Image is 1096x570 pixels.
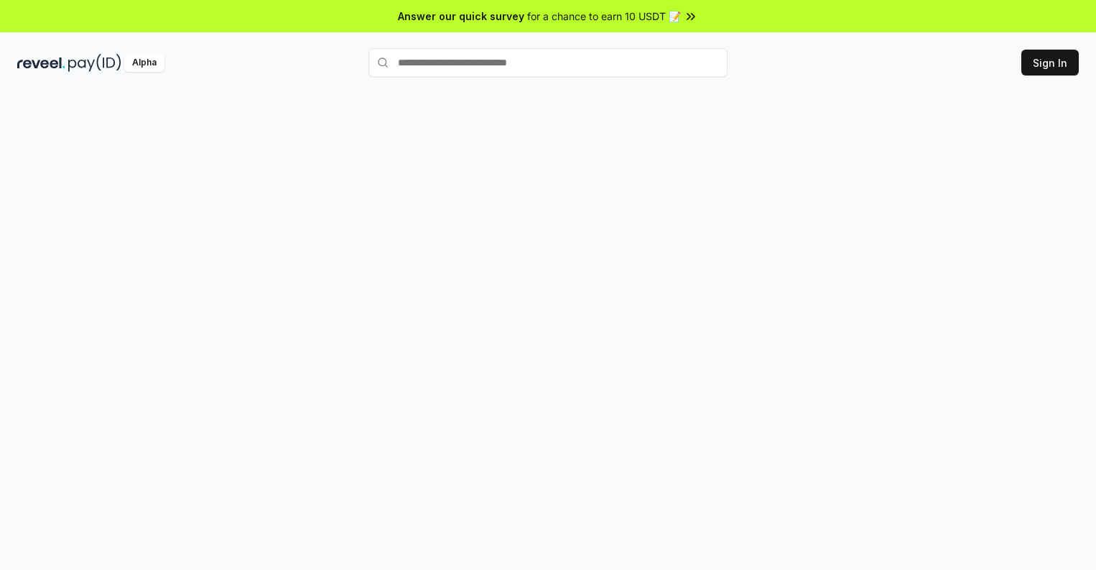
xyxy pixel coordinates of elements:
[124,54,164,72] div: Alpha
[1021,50,1079,75] button: Sign In
[527,9,681,24] span: for a chance to earn 10 USDT 📝
[68,54,121,72] img: pay_id
[17,54,65,72] img: reveel_dark
[398,9,524,24] span: Answer our quick survey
